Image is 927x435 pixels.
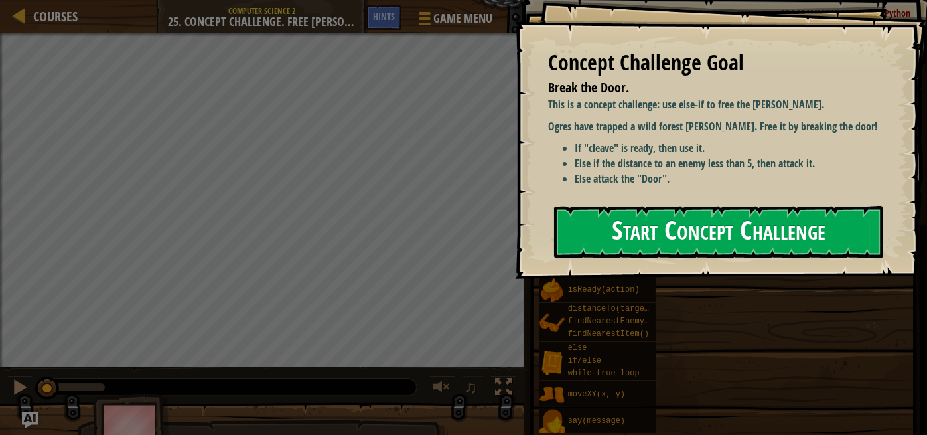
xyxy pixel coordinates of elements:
span: while-true loop [568,369,640,378]
span: Break the Door. [548,78,629,96]
button: Start Concept Challenge [554,206,883,258]
li: If "cleave" is ready, then use it. [575,141,891,156]
li: Else attack the "Door". [575,171,891,187]
img: portrait.png [539,311,565,336]
button: Ctrl + P: Pause [7,375,33,402]
span: if/else [568,356,601,365]
span: else [568,343,587,353]
span: distanceTo(target) [568,304,654,313]
button: Adjust volume [429,375,455,402]
div: Concept Challenge Goal [548,48,881,78]
span: findNearestEnemy() [568,317,654,326]
span: findNearestItem() [568,329,649,339]
span: ♫ [464,377,478,397]
img: portrait.png [539,350,565,375]
img: portrait.png [539,278,565,303]
span: Ask AI [337,10,360,23]
p: Ogres have trapped a wild forest [PERSON_NAME]. Free it by breaking the door! [548,119,891,134]
li: Else if the distance to an enemy less than 5, then attack it. [575,156,891,171]
span: Game Menu [433,10,492,27]
button: Ask AI [22,412,38,428]
button: Toggle fullscreen [490,375,517,402]
img: portrait.png [539,383,565,408]
span: moveXY(x, y) [568,390,625,399]
li: Break the Door. [532,78,877,98]
button: ♫ [462,375,484,402]
img: portrait.png [539,409,565,434]
span: Courses [33,7,78,25]
a: Courses [27,7,78,25]
button: Ask AI [330,5,366,30]
span: Hints [373,10,395,23]
button: Game Menu [408,5,500,37]
p: This is a concept challenge: use else-if to free the [PERSON_NAME]. [548,97,891,112]
span: say(message) [568,416,625,426]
